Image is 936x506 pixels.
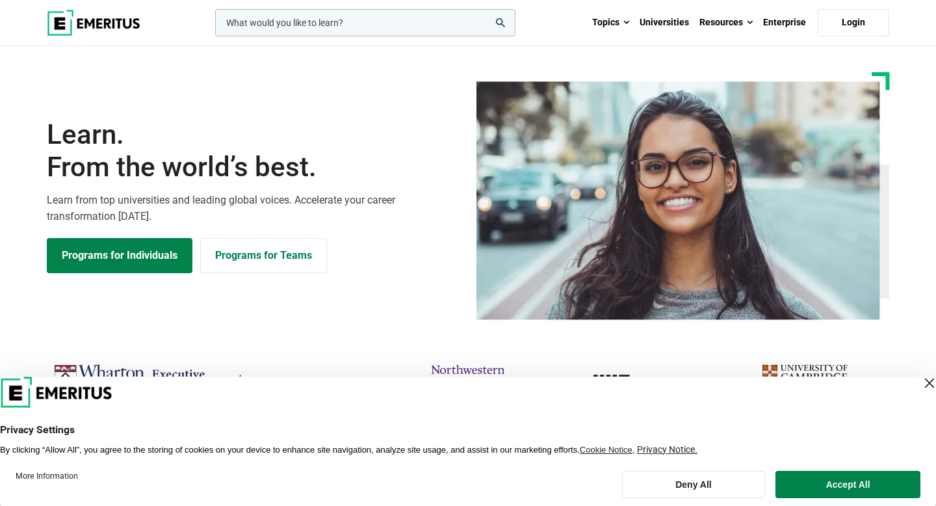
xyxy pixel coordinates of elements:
[476,81,880,320] img: Learn from the world's best
[47,151,460,183] span: From the world’s best.
[215,9,515,36] input: woocommerce-product-search-field-0
[727,359,883,410] img: cambridge-judge-business-school
[390,359,545,410] img: northwestern-kellogg
[559,359,714,410] a: MIT-xPRO
[47,118,460,184] h1: Learn.
[559,359,714,410] img: MIT xPRO
[47,238,192,273] a: Explore Programs
[53,359,209,397] img: Wharton Executive Education
[222,359,377,410] img: columbia-business-school
[200,238,327,273] a: Explore for Business
[47,192,460,225] p: Learn from top universities and leading global voices. Accelerate your career transformation [DATE].
[818,9,889,36] a: Login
